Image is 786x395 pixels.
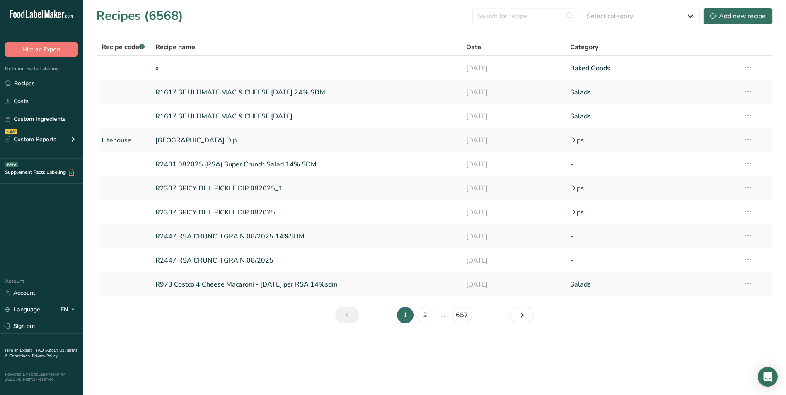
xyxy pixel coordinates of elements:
button: Add new recipe [703,8,773,24]
a: [DATE] [466,180,560,197]
a: Dips [570,132,733,149]
a: FAQ . [36,347,46,353]
a: Language [5,302,40,317]
a: R2447 RSA CRUNCH GRAIN 08/2025 [155,252,457,269]
span: Category [570,42,598,52]
a: Baked Goods [570,60,733,77]
div: Powered By FoodLabelMaker © 2025 All Rights Reserved [5,372,78,382]
span: Recipe code [102,43,145,52]
a: [DATE] [466,108,560,125]
a: R973 Costco 4 Cheese Macaroni - [DATE] per RSA 14%sdm [155,276,457,293]
div: NEW [5,129,17,134]
a: Litehouse [102,132,145,149]
a: R1617 SF ULTIMATE MAC & CHEESE [DATE] 24% SDM [155,84,457,101]
a: Dips [570,204,733,221]
a: R2307 SPICY DILL PICKLE DIP 082025 [155,204,457,221]
span: Recipe name [155,42,195,52]
a: Page 2. [417,307,433,323]
a: [DATE] [466,228,560,245]
input: Search for recipe [472,8,578,24]
h1: Recipes (6568) [96,7,183,25]
div: Custom Reports [5,135,56,144]
a: R1617 SF ULTIMATE MAC & CHEESE [DATE] [155,108,457,125]
a: Privacy Policy [32,353,58,359]
a: Hire an Expert . [5,347,34,353]
a: x [155,60,457,77]
a: [DATE] [466,252,560,269]
a: - [570,156,733,173]
a: [DATE] [466,276,560,293]
a: [DATE] [466,84,560,101]
a: - [570,228,733,245]
a: R2307 SPICY DILL PICKLE DIP 082025_1 [155,180,457,197]
a: Next page [510,307,534,323]
a: R2401 082025 (RSA) Super Crunch Salad 14% SDM [155,156,457,173]
a: [DATE] [466,60,560,77]
a: Previous page [335,307,359,323]
div: BETA [5,162,18,167]
a: Salads [570,84,733,101]
div: Open Intercom Messenger [758,367,778,387]
button: Hire an Expert [5,42,78,57]
div: EN [60,305,78,315]
span: Date [466,42,481,52]
a: [DATE] [466,132,560,149]
a: [GEOGRAPHIC_DATA] Dip [155,132,457,149]
a: Salads [570,276,733,293]
a: [DATE] [466,204,560,221]
a: Dips [570,180,733,197]
a: About Us . [46,347,66,353]
a: [DATE] [466,156,560,173]
a: Page 657. [452,307,472,323]
a: Salads [570,108,733,125]
a: Terms & Conditions . [5,347,77,359]
a: R2447 RSA CRUNCH GRAIN 08/2025 14%SDM [155,228,457,245]
a: - [570,252,733,269]
div: Add new recipe [710,11,766,21]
